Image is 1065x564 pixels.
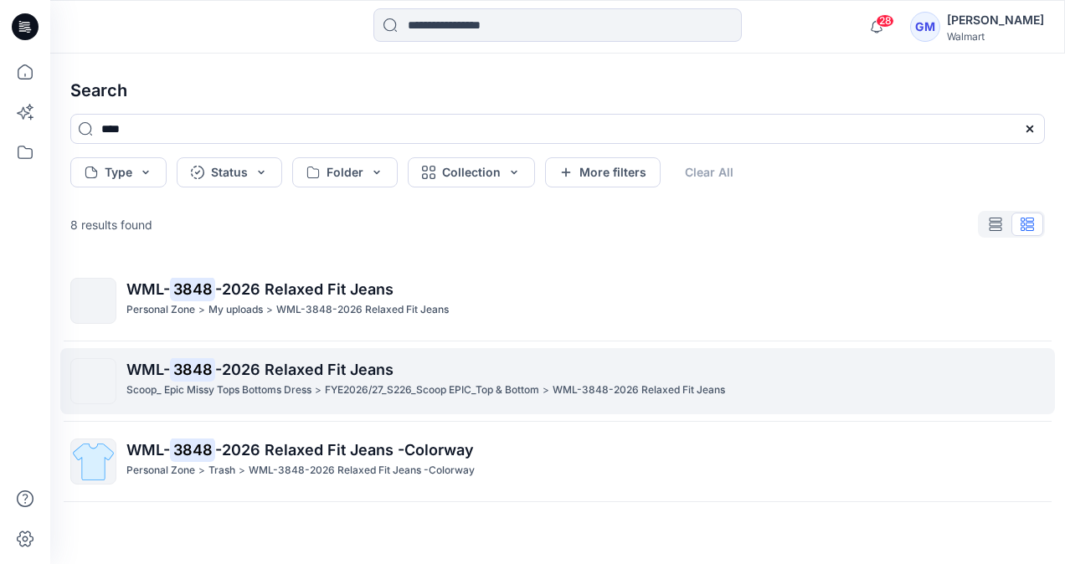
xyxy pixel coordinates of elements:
[170,357,215,381] mark: 3848
[126,462,195,479] p: Personal Zone
[315,382,322,399] p: >
[208,462,235,479] p: Trash
[215,361,394,378] span: -2026 Relaxed Fit Jeans
[543,382,549,399] p: >
[910,12,940,42] div: GM
[266,301,273,319] p: >
[239,462,245,479] p: >
[60,428,1055,495] a: WML-3848-2026 Relaxed Fit Jeans -ColorwayPersonal Zone>Trash>WML-3848-2026 Relaxed Fit Jeans -Col...
[292,157,398,187] button: Folder
[57,67,1058,114] h4: Search
[947,10,1044,30] div: [PERSON_NAME]
[126,301,195,319] p: Personal Zone
[215,441,474,459] span: -2026 Relaxed Fit Jeans -Colorway
[408,157,535,187] button: Collection
[249,462,475,479] p: WML-3848-2026 Relaxed Fit Jeans -Colorway
[553,382,725,399] p: WML-3848-2026 Relaxed Fit Jeans
[198,462,205,479] p: >
[170,438,215,461] mark: 3848
[947,30,1044,43] div: Walmart
[70,216,152,233] p: 8 results found
[876,14,894,28] span: 28
[60,268,1055,334] a: WML-3848-2026 Relaxed Fit JeansPersonal Zone>My uploads>WML-3848-2026 Relaxed Fit Jeans
[276,301,449,319] p: WML-3848-2026 Relaxed Fit Jeans
[126,441,170,459] span: WML-
[170,277,215,300] mark: 3848
[215,280,394,298] span: -2026 Relaxed Fit Jeans
[177,157,282,187] button: Status
[545,157,661,187] button: More filters
[198,301,205,319] p: >
[70,157,167,187] button: Type
[325,382,539,399] p: FYE2026/27_S226_Scoop EPIC_Top & Bottom
[126,361,170,378] span: WML-
[126,280,170,298] span: WML-
[208,301,263,319] p: My uploads
[126,382,311,399] p: Scoop_ Epic Missy Tops Bottoms Dress
[60,348,1055,414] a: WML-3848-2026 Relaxed Fit JeansScoop_ Epic Missy Tops Bottoms Dress>FYE2026/27_S226_Scoop EPIC_To...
